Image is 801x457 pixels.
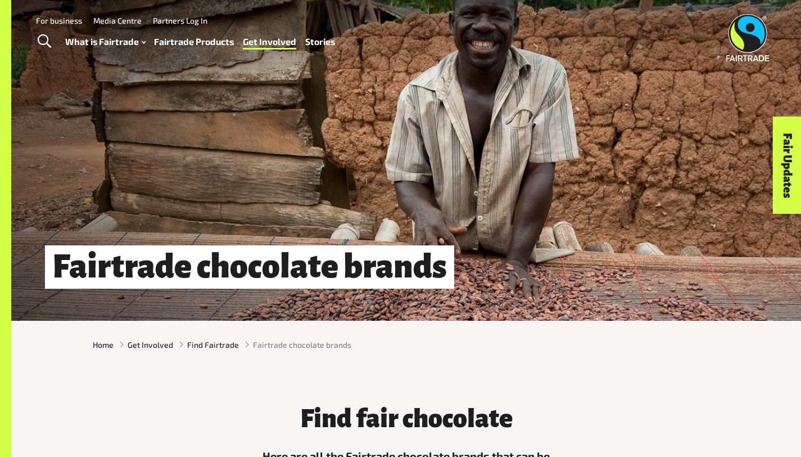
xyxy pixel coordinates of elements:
[45,245,454,289] h1: Fairtrade chocolate brands
[93,339,114,351] a: Home
[253,339,351,351] span: Fairtrade chocolate brands
[253,405,560,433] h3: Find fair chocolate
[93,16,142,25] a: Media Centre
[305,34,335,50] a: Stories
[154,34,234,50] a: Fairtrade Products
[243,34,296,50] a: Get Involved
[187,339,239,351] a: Find Fairtrade
[153,16,207,25] a: Partners Log In
[36,16,82,25] a: For business
[726,14,770,61] img: Fairtrade Australia New Zealand logo
[128,339,173,351] a: Get Involved
[65,34,146,50] a: What is Fairtrade
[30,28,58,56] a: Toggle Search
